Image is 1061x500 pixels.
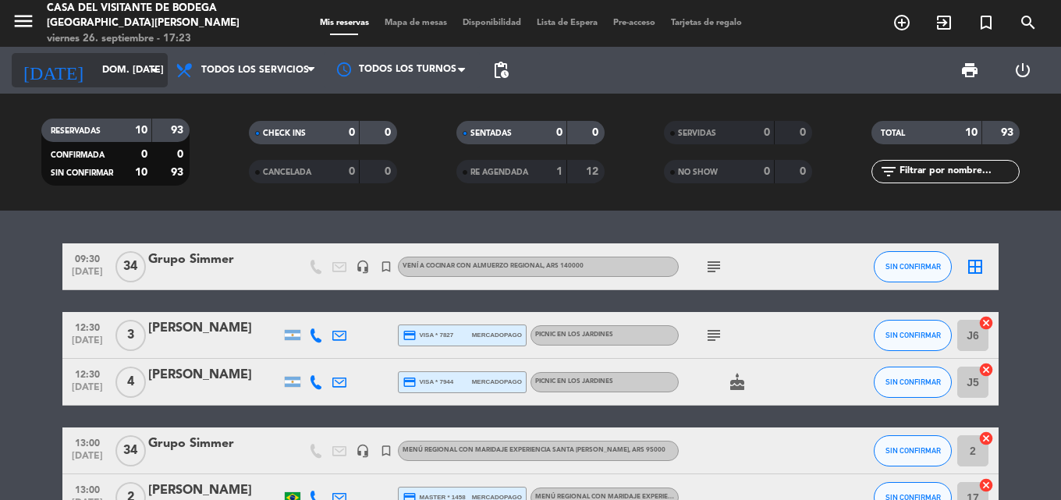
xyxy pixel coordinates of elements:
span: RESERVADAS [51,127,101,135]
strong: 10 [135,167,147,178]
span: SENTADAS [470,129,512,137]
strong: 12 [586,166,601,177]
span: SERVIDAS [678,129,716,137]
span: 12:30 [68,364,107,382]
span: pending_actions [491,61,510,80]
i: subject [704,257,723,276]
strong: 93 [1001,127,1017,138]
span: [DATE] [68,335,107,353]
i: arrow_drop_down [145,61,164,80]
div: [PERSON_NAME] [148,365,281,385]
i: exit_to_app [935,13,953,32]
div: [PERSON_NAME] [148,318,281,339]
i: add_circle_outline [892,13,911,32]
span: 13:00 [68,433,107,451]
span: Picnic en los Jardines [535,332,613,338]
span: RE AGENDADA [470,168,528,176]
span: Tarjetas de regalo [663,19,750,27]
span: 4 [115,367,146,398]
span: SIN CONFIRMAR [885,262,941,271]
button: menu [12,9,35,38]
span: 34 [115,435,146,466]
div: Casa del Visitante de Bodega [GEOGRAPHIC_DATA][PERSON_NAME] [47,1,254,31]
span: SIN CONFIRMAR [885,331,941,339]
button: SIN CONFIRMAR [874,435,952,466]
strong: 0 [764,166,770,177]
span: 3 [115,320,146,351]
i: credit_card [403,375,417,389]
span: SIN CONFIRMAR [51,169,113,177]
span: Lista de Espera [529,19,605,27]
span: [DATE] [68,382,107,400]
div: Grupo Simmer [148,250,281,270]
span: Mis reservas [312,19,377,27]
button: SIN CONFIRMAR [874,367,952,398]
button: SIN CONFIRMAR [874,320,952,351]
strong: 0 [385,127,394,138]
strong: 0 [349,166,355,177]
span: [DATE] [68,451,107,469]
strong: 0 [800,166,809,177]
span: SIN CONFIRMAR [885,378,941,386]
span: CANCELADA [263,168,311,176]
i: menu [12,9,35,33]
span: 09:30 [68,249,107,267]
div: LOG OUT [996,47,1049,94]
span: 12:30 [68,317,107,335]
i: turned_in_not [977,13,995,32]
i: headset_mic [356,444,370,458]
i: subject [704,326,723,345]
i: cancel [978,315,994,331]
span: SIN CONFIRMAR [885,446,941,455]
i: cancel [978,477,994,493]
span: TOTAL [881,129,905,137]
i: power_settings_new [1013,61,1032,80]
span: Picnic en los Jardines [535,378,613,385]
span: CHECK INS [263,129,306,137]
strong: 0 [592,127,601,138]
i: cancel [978,362,994,378]
i: turned_in_not [379,444,393,458]
span: Pre-acceso [605,19,663,27]
strong: 0 [385,166,394,177]
span: , ARS 140000 [543,263,584,269]
strong: 1 [556,166,562,177]
strong: 10 [135,125,147,136]
span: visa * 7944 [403,375,453,389]
i: border_all [966,257,985,276]
span: Mapa de mesas [377,19,455,27]
i: turned_in_not [379,260,393,274]
span: NO SHOW [678,168,718,176]
span: Todos los servicios [201,65,309,76]
button: SIN CONFIRMAR [874,251,952,282]
div: Grupo Simmer [148,434,281,454]
span: [DATE] [68,267,107,285]
span: mercadopago [472,330,522,340]
strong: 93 [171,125,186,136]
span: Disponibilidad [455,19,529,27]
i: cancel [978,431,994,446]
i: cake [728,373,747,392]
strong: 93 [171,167,186,178]
i: headset_mic [356,260,370,274]
span: Vení a cocinar con Almuerzo Regional [403,263,584,269]
i: search [1019,13,1038,32]
strong: 0 [141,149,147,160]
span: 34 [115,251,146,282]
span: visa * 7827 [403,328,453,342]
span: mercadopago [472,377,522,387]
span: , ARS 95000 [629,447,665,453]
span: Menú Regional con maridaje Experiencia Santa [PERSON_NAME] [535,494,761,500]
i: filter_list [879,162,898,181]
span: CONFIRMADA [51,151,105,159]
strong: 0 [764,127,770,138]
strong: 0 [349,127,355,138]
span: print [960,61,979,80]
strong: 0 [177,149,186,160]
strong: 0 [800,127,809,138]
div: viernes 26. septiembre - 17:23 [47,31,254,47]
span: 13:00 [68,480,107,498]
strong: 10 [965,127,978,138]
input: Filtrar por nombre... [898,163,1019,180]
strong: 0 [556,127,562,138]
